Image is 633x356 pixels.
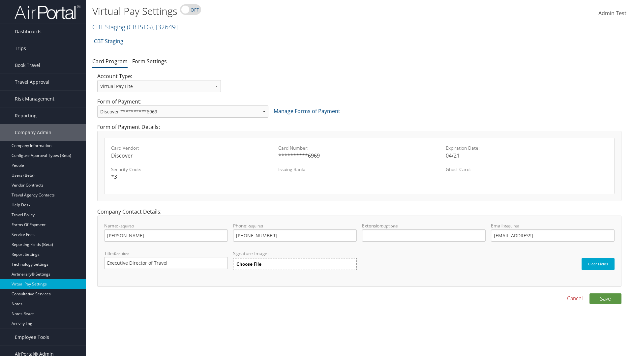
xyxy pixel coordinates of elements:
label: Expiration Date: [446,145,608,151]
a: Admin Test [598,3,626,24]
a: Manage Forms of Payment [274,107,340,115]
small: Optional [383,223,398,228]
input: Phone:Required [233,229,357,242]
label: Phone: [233,222,357,241]
button: Clear Fields [582,258,615,270]
span: Employee Tools [15,329,49,345]
label: Choose File [233,258,357,270]
div: Company Contact Details: [92,208,626,293]
a: Card Program [92,58,128,65]
small: Required [114,251,130,256]
div: Discover [111,152,273,160]
label: Ghost Card: [446,166,608,173]
label: Title: [104,250,228,269]
span: Admin Test [598,10,626,17]
div: 04/21 [446,152,608,160]
input: Email:Required [491,229,615,242]
a: CBT Staging [94,35,123,48]
input: Title:Required [104,257,228,269]
span: Book Travel [15,57,40,74]
label: Card Number: [278,145,440,151]
span: Risk Management [15,91,54,107]
span: Trips [15,40,26,57]
img: airportal-logo.png [15,4,80,20]
label: Security Code: [111,166,273,173]
label: Name: [104,222,228,241]
span: Travel Approval [15,74,49,90]
label: Extension: [362,222,486,241]
div: Form of Payment: [92,98,626,123]
h1: Virtual Pay Settings [92,4,448,18]
button: Save [589,293,621,304]
small: Required [118,223,134,228]
span: Company Admin [15,124,51,141]
label: Issuing Bank: [278,166,440,173]
small: Required [248,223,263,228]
span: , [ 32649 ] [153,22,178,31]
small: Required [504,223,519,228]
label: Card Vendor: [111,145,273,151]
label: Email: [491,222,615,241]
div: Form of Payment Details: [92,123,626,208]
a: Form Settings [132,58,167,65]
input: Extension:Optional [362,229,486,242]
a: CBT Staging [92,22,178,31]
a: Cancel [567,294,583,302]
label: Signature Image: [233,250,357,258]
span: Reporting [15,107,37,124]
div: Account Type: [92,72,226,98]
span: ( CBTSTG ) [127,22,153,31]
span: Dashboards [15,23,42,40]
input: Name:Required [104,229,228,242]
